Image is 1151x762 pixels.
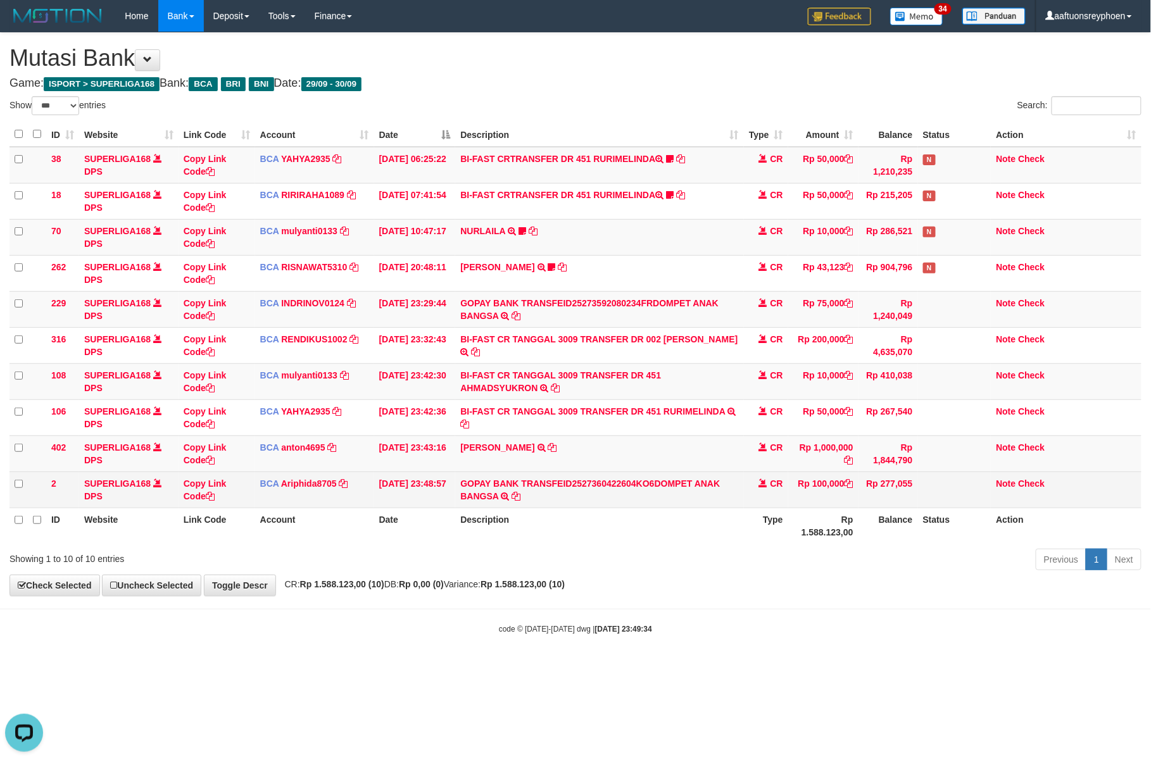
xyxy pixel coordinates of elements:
td: DPS [79,327,179,363]
td: Rp 50,000 [788,183,859,219]
a: YAHYA2935 [281,406,330,416]
a: Note [996,334,1016,344]
a: Check [1018,478,1045,489]
span: BCA [260,298,279,308]
th: ID: activate to sort column ascending [46,122,79,147]
a: Check [1018,262,1045,272]
a: Copy Link Code [184,442,227,465]
a: Next [1107,549,1142,570]
span: 229 [51,298,66,308]
td: Rp 100,000 [788,472,859,508]
span: CR [770,370,783,380]
a: Check [1018,442,1045,453]
h1: Mutasi Bank [9,46,1142,71]
a: Copy YOSI EFENDI to clipboard [558,262,567,272]
a: Check [1018,406,1045,416]
td: [DATE] 23:29:44 [374,291,456,327]
a: Copy BI-FAST CR TANGGAL 3009 TRANSFER DR 451 RURIMELINDA to clipboard [460,419,469,429]
a: Copy Ariphida8705 to clipboard [339,478,348,489]
a: Copy BI-FAST CRTRANSFER DR 451 RURIMELINDA to clipboard [676,154,685,164]
a: SUPERLIGA168 [84,262,151,272]
a: Copy Rp 10,000 to clipboard [845,226,853,236]
strong: [DATE] 23:49:34 [595,625,652,634]
a: Copy NURLAILA to clipboard [529,226,538,236]
a: Copy mulyanti0133 to clipboard [340,370,349,380]
a: Check Selected [9,575,100,596]
span: 262 [51,262,66,272]
td: Rp 286,521 [859,219,918,255]
a: Copy Link Code [184,406,227,429]
th: Balance [859,122,918,147]
th: Date: activate to sort column descending [374,122,456,147]
th: Account: activate to sort column ascending [255,122,374,147]
img: Button%20Memo.svg [890,8,943,25]
a: Copy Link Code [184,370,227,393]
a: Copy Rp 50,000 to clipboard [845,154,853,164]
a: NURLAILA [460,226,505,236]
a: Copy Link Code [184,154,227,177]
a: BI-FAST CR TANGGAL 3009 TRANSFER DR 451 AHMADSYUKRON [460,370,661,393]
span: CR [770,478,783,489]
span: CR [770,190,783,200]
small: code © [DATE]-[DATE] dwg | [499,625,652,634]
a: [PERSON_NAME] [460,442,534,453]
img: Feedback.jpg [808,8,871,25]
span: CR [770,334,783,344]
td: Rp 1,844,790 [859,435,918,472]
td: DPS [79,147,179,184]
td: BI-FAST CRTRANSFER DR 451 RURIMELINDA [455,183,743,219]
a: Copy Link Code [184,334,227,357]
a: Copy Rp 50,000 to clipboard [845,406,853,416]
a: Copy BI-FAST CR TANGGAL 3009 TRANSFER DR 451 AHMADSYUKRON to clipboard [551,383,560,393]
a: SUPERLIGA168 [84,334,151,344]
a: Copy Link Code [184,262,227,285]
strong: Rp 1.588.123,00 (10) [300,579,384,589]
th: ID [46,508,79,544]
a: SUPERLIGA168 [84,406,151,416]
span: BCA [260,442,279,453]
a: Ariphida8705 [281,478,337,489]
td: DPS [79,399,179,435]
a: Copy GOPAY BANK TRANSFEID25273592080234FRDOMPET ANAK BANGSA to clipboard [512,311,520,321]
a: Note [996,190,1016,200]
td: DPS [79,363,179,399]
td: DPS [79,255,179,291]
a: mulyanti0133 [281,370,337,380]
a: Copy YAHYA2935 to clipboard [333,406,342,416]
td: [DATE] 23:48:57 [374,472,456,508]
span: ISPORT > SUPERLIGA168 [44,77,160,91]
td: Rp 904,796 [859,255,918,291]
td: Rp 1,000,000 [788,435,859,472]
img: panduan.png [962,8,1026,25]
a: BI-FAST CR TANGGAL 3009 TRANSFER DR 002 [PERSON_NAME] [460,334,738,344]
a: Copy Rp 200,000 to clipboard [845,334,853,344]
th: Balance [859,508,918,544]
a: Copy Rp 100,000 to clipboard [845,478,853,489]
span: BCA [260,370,279,380]
td: [DATE] 23:43:16 [374,435,456,472]
span: CR [770,298,783,308]
a: Copy Link Code [184,298,227,321]
a: GOPAY BANK TRANSFEID2527360422604KO6DOMPET ANAK BANGSA [460,478,720,501]
a: Copy Link Code [184,478,227,501]
a: Note [996,262,1016,272]
h4: Game: Bank: Date: [9,77,1142,90]
a: Uncheck Selected [102,575,201,596]
span: CR [770,154,783,164]
a: Toggle Descr [204,575,276,596]
a: Check [1018,154,1045,164]
span: BNI [249,77,274,91]
span: BCA [189,77,217,91]
span: CR: DB: Variance: [279,579,565,589]
td: Rp 1,210,235 [859,147,918,184]
a: anton4695 [281,442,325,453]
td: DPS [79,219,179,255]
span: Has Note [923,154,936,165]
a: SUPERLIGA168 [84,370,151,380]
a: Note [996,478,1016,489]
a: Previous [1036,549,1086,570]
td: [DATE] 20:48:11 [374,255,456,291]
a: Note [996,370,1016,380]
a: Copy Rp 10,000 to clipboard [845,370,853,380]
a: Note [996,442,1016,453]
